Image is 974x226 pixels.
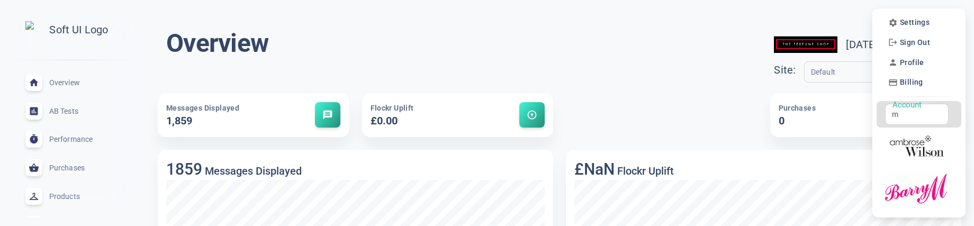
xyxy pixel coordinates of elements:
[892,99,922,111] label: Account
[885,75,926,90] button: Billing
[885,55,927,70] button: Profile
[900,38,930,47] span: Sign Out
[885,35,933,50] button: Sign Out
[900,18,930,27] span: Settings
[885,130,949,164] img: ambrosewilson
[900,78,923,87] span: Billing
[885,15,933,30] button: Settings
[900,58,924,67] span: Profile
[885,172,949,205] img: barrym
